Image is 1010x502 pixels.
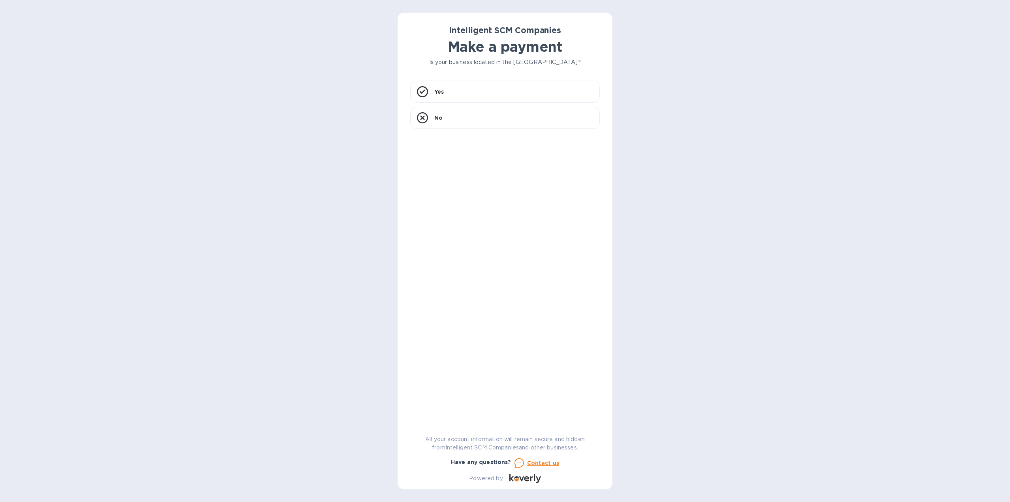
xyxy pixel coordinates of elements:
[434,114,443,122] p: No
[434,88,444,96] p: Yes
[410,38,600,55] h1: Make a payment
[469,474,503,483] p: Powered by
[449,25,561,35] b: Intelligent SCM Companies
[451,459,511,465] b: Have any questions?
[410,58,600,66] p: Is your business located in the [GEOGRAPHIC_DATA]?
[527,460,559,466] u: Contact us
[410,435,600,452] p: All your account information will remain secure and hidden from Intelligent SCM Companies and oth...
